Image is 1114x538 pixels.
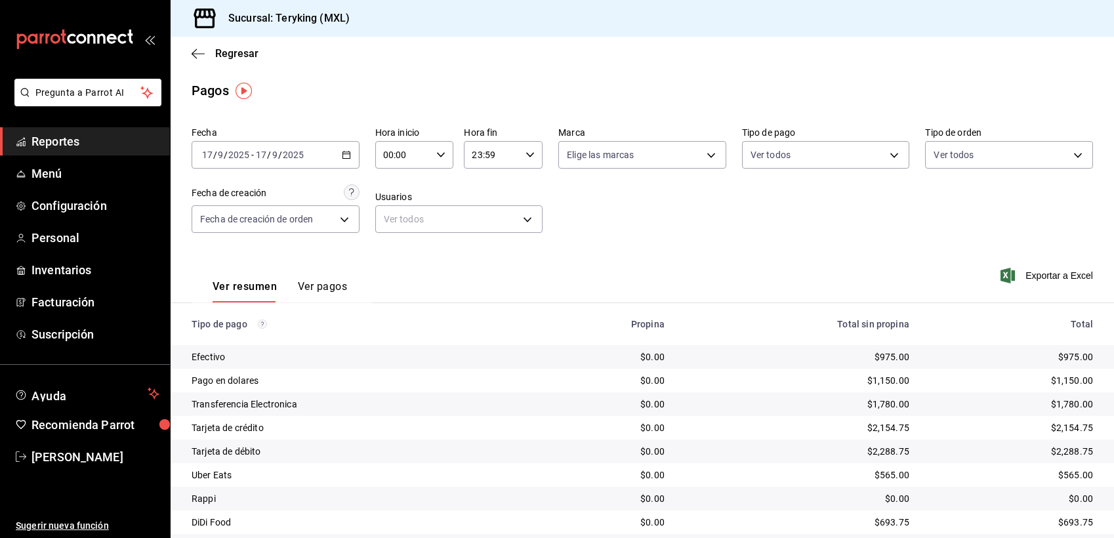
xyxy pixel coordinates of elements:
span: Recomienda Parrot [31,416,159,434]
div: $0.00 [542,445,665,458]
span: / [267,150,271,160]
div: $693.75 [930,516,1093,529]
div: Tipo de pago [192,319,521,329]
div: $2,288.75 [686,445,909,458]
label: Fecha [192,128,360,137]
span: Ver todos [934,148,974,161]
input: -- [255,150,267,160]
span: / [224,150,228,160]
a: Pregunta a Parrot AI [9,95,161,109]
label: Tipo de pago [742,128,910,137]
span: Sugerir nueva función [16,519,159,533]
div: Ver todos [375,205,543,233]
div: $0.00 [542,516,665,529]
div: Total [930,319,1093,329]
div: $975.00 [930,350,1093,363]
div: $975.00 [686,350,909,363]
svg: Los pagos realizados con Pay y otras terminales son montos brutos. [258,320,267,329]
label: Tipo de orden [925,128,1093,137]
div: $0.00 [686,492,909,505]
div: Transferencia Electronica [192,398,521,411]
span: [PERSON_NAME] [31,448,159,466]
div: $2,288.75 [930,445,1093,458]
div: $0.00 [542,421,665,434]
input: -- [217,150,224,160]
div: $565.00 [930,468,1093,482]
h3: Sucursal: Teryking (MXL) [218,10,350,26]
div: Pagos [192,81,229,100]
div: Total sin propina [686,319,909,329]
span: Menú [31,165,159,182]
span: - [251,150,254,160]
div: Uber Eats [192,468,521,482]
span: Pregunta a Parrot AI [35,86,141,100]
div: Tarjeta de débito [192,445,521,458]
img: Tooltip marker [236,83,252,99]
div: $0.00 [542,374,665,387]
div: DiDi Food [192,516,521,529]
div: $1,780.00 [930,398,1093,411]
label: Usuarios [375,192,543,201]
button: open_drawer_menu [144,34,155,45]
span: Reportes [31,133,159,150]
span: Configuración [31,197,159,215]
span: / [278,150,282,160]
div: $0.00 [542,350,665,363]
span: Regresar [215,47,258,60]
label: Marca [558,128,726,137]
div: Rappi [192,492,521,505]
label: Hora inicio [375,128,454,137]
div: $0.00 [930,492,1093,505]
button: Exportar a Excel [1003,268,1093,283]
div: $2,154.75 [930,421,1093,434]
div: $565.00 [686,468,909,482]
div: $693.75 [686,516,909,529]
span: Personal [31,229,159,247]
button: Ver resumen [213,280,277,302]
span: Inventarios [31,261,159,279]
button: Pregunta a Parrot AI [14,79,161,106]
span: Suscripción [31,325,159,343]
span: Ver todos [751,148,791,161]
span: Facturación [31,293,159,311]
div: $2,154.75 [686,421,909,434]
div: $0.00 [542,492,665,505]
span: Elige las marcas [567,148,634,161]
input: -- [272,150,278,160]
div: Pago en dolares [192,374,521,387]
span: Fecha de creación de orden [200,213,313,226]
div: navigation tabs [213,280,347,302]
label: Hora fin [464,128,543,137]
input: ---- [282,150,304,160]
div: $1,780.00 [686,398,909,411]
input: -- [201,150,213,160]
div: Tarjeta de crédito [192,421,521,434]
div: $0.00 [542,398,665,411]
div: $1,150.00 [686,374,909,387]
div: Efectivo [192,350,521,363]
div: Propina [542,319,665,329]
input: ---- [228,150,250,160]
button: Regresar [192,47,258,60]
span: Ayuda [31,386,142,402]
div: Fecha de creación [192,186,266,200]
button: Ver pagos [298,280,347,302]
span: / [213,150,217,160]
div: $1,150.00 [930,374,1093,387]
div: $0.00 [542,468,665,482]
